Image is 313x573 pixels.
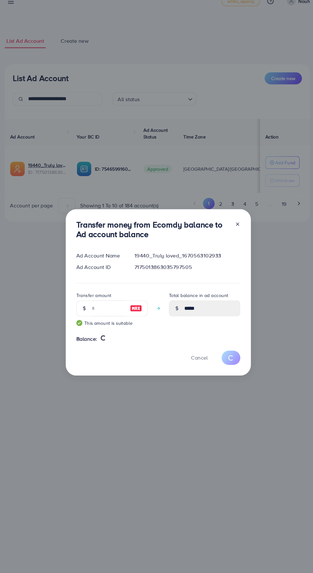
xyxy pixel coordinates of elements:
[79,295,112,301] label: Transfer amount
[129,256,241,264] div: 19440_Truly loved_1670563102933
[79,226,226,244] h3: Transfer money from Ecomdy balance to Ad account balance
[129,267,241,275] div: 7175013863035797505
[79,322,85,327] img: guide
[79,336,99,343] span: Balance:
[181,351,213,365] button: Cancel
[189,354,205,361] span: Cancel
[130,307,142,314] img: image
[168,295,225,301] label: Total balance in ad account
[74,256,130,264] div: Ad Account Name
[74,267,130,275] div: Ad Account ID
[79,321,147,328] small: This amount is suitable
